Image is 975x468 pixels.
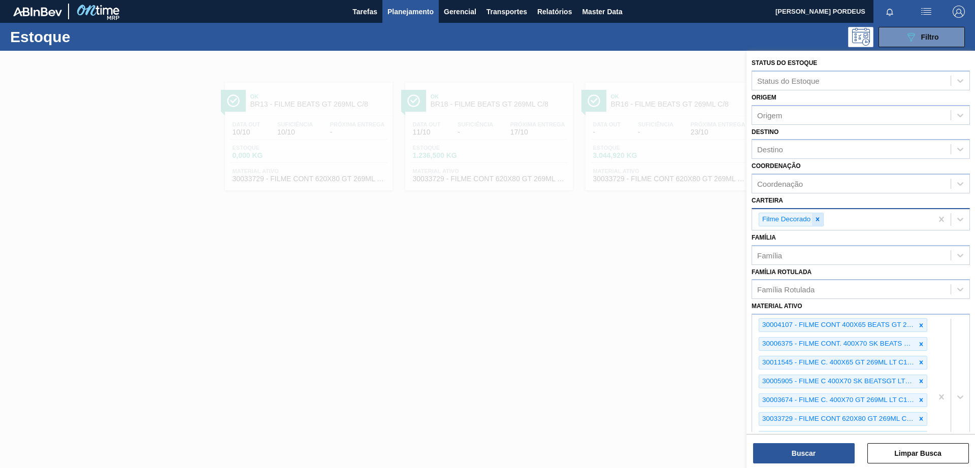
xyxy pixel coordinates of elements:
[757,76,820,85] div: Status do Estoque
[582,6,622,18] span: Master Data
[920,6,932,18] img: userActions
[752,162,801,170] label: Coordenação
[759,431,916,444] div: 30031697 - FILME CONTR 620X80 GT 269ML C/8 NF24
[757,180,803,188] div: Coordenação
[757,111,782,119] div: Origem
[537,6,572,18] span: Relatórios
[759,319,916,331] div: 30004107 - FILME CONT 400X65 BEATS GT 269 C15 NIV22
[752,234,776,241] label: Família
[759,413,916,425] div: 30033729 - FILME CONT 620X80 GT 269ML C 8 NIV25
[921,33,939,41] span: Filtro
[752,197,783,204] label: Carteira
[848,27,873,47] div: Pogramando: nenhum usuário selecionado
[752,128,778,136] label: Destino
[486,6,527,18] span: Transportes
[444,6,476,18] span: Gerencial
[757,285,815,294] div: Família Rotulada
[873,5,906,19] button: Notificações
[752,269,811,276] label: Família Rotulada
[759,338,916,350] div: 30006375 - FILME CONT. 400X70 SK BEATS GT LT269 C15
[759,375,916,388] div: 30005905 - FILME C 400X70 SK BEATSGT LT269C15 NIV21
[757,145,783,154] div: Destino
[759,394,916,407] div: 30003674 - FILME C. 400X70 GT 269ML LT C15 NF22
[752,59,817,66] label: Status do Estoque
[757,251,782,259] div: Família
[752,303,802,310] label: Material ativo
[352,6,377,18] span: Tarefas
[953,6,965,18] img: Logout
[10,31,162,43] h1: Estoque
[387,6,434,18] span: Planejamento
[759,356,916,369] div: 30011545 - FILME C. 400X65 GT 269ML LT C15 NF22
[752,94,776,101] label: Origem
[759,213,812,226] div: Filme Decorado
[879,27,965,47] button: Filtro
[13,7,62,16] img: TNhmsLtSVTkK8tSr43FrP2fwEKptu5GPRR3wAAAABJRU5ErkJggg==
